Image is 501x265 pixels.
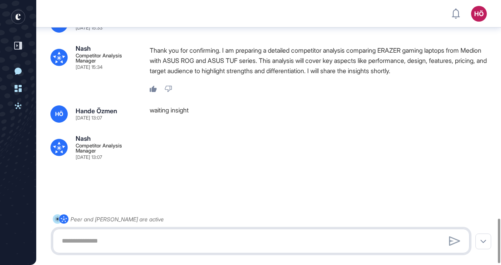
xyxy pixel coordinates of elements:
div: Competitor Analysis Manager [76,53,137,63]
div: [DATE] 13:07 [76,116,102,120]
div: [DATE] 15:33 [76,26,102,30]
p: Thank you for confirming. I am preparing a detailed competitor analysis comparing ERAZER gaming l... [150,45,493,76]
span: HÖ [55,111,63,117]
div: Nash [76,135,91,142]
div: [DATE] 13:07 [76,155,102,160]
div: entrapeer-logo [11,10,25,24]
div: Hande Özmen [76,108,117,114]
div: [DATE] 15:34 [76,65,102,70]
div: Competitor Analysis Manager [76,143,137,153]
button: HÖ [471,6,487,22]
div: Peer and [PERSON_NAME] are active [71,214,164,224]
div: Nash [76,45,91,52]
div: waiting insight [150,105,493,123]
